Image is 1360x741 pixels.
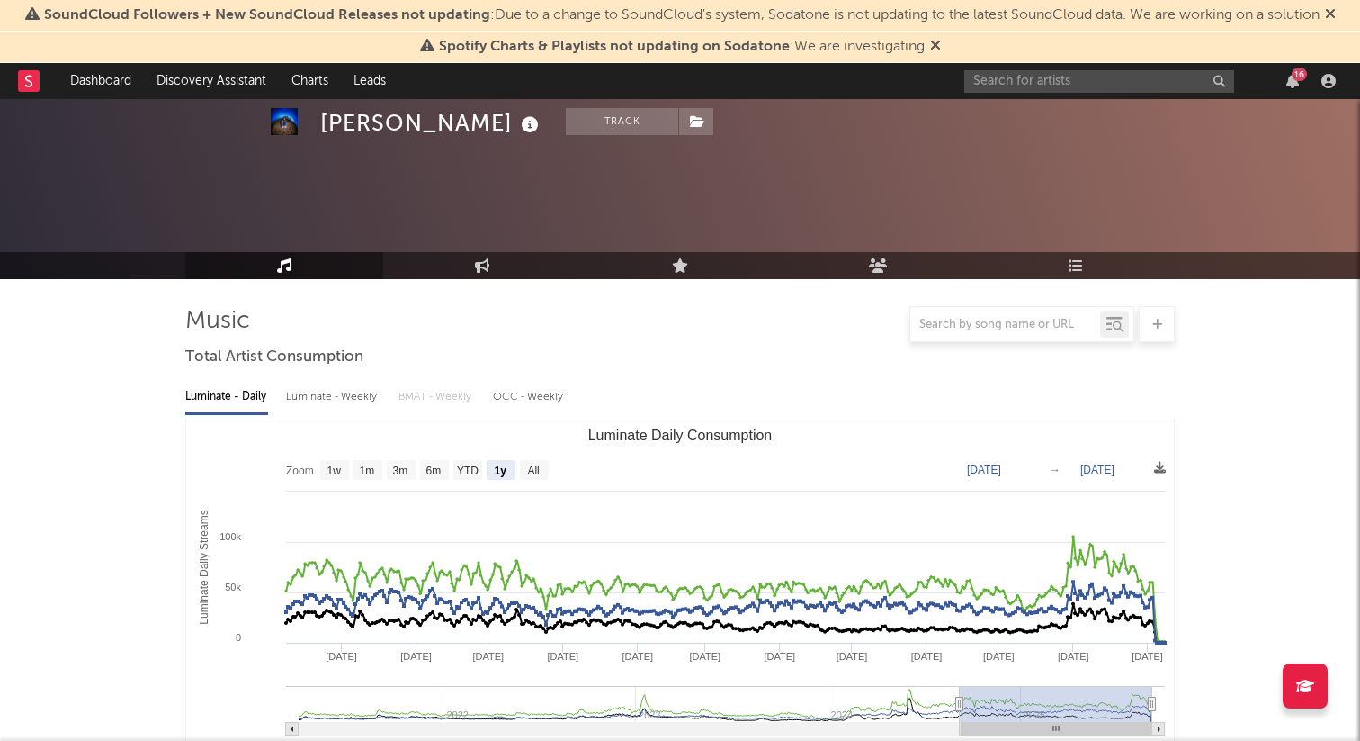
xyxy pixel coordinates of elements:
[689,651,720,662] text: [DATE]
[566,108,678,135] button: Track
[473,651,505,662] text: [DATE]
[967,464,1001,476] text: [DATE]
[1286,74,1299,88] button: 16
[548,651,579,662] text: [DATE]
[279,63,341,99] a: Charts
[493,382,565,412] div: OCC - Weekly
[1325,8,1336,23] span: Dismiss
[44,8,490,23] span: SoundCloud Followers + New SoundCloud Releases not updating
[44,8,1320,23] span: : Due to a change to SoundCloud's system, Sodatone is not updating to the latest SoundCloud data....
[185,347,363,368] span: Total Artist Consumption
[286,465,314,477] text: Zoom
[1058,651,1089,662] text: [DATE]
[964,70,1234,93] input: Search for artists
[1080,464,1114,476] text: [DATE]
[198,510,210,624] text: Luminate Daily Streams
[1292,68,1307,81] div: 16
[837,651,868,662] text: [DATE]
[393,465,408,477] text: 3m
[439,40,925,54] span: : We are investigating
[588,428,773,443] text: Luminate Daily Consumption
[911,651,943,662] text: [DATE]
[185,382,268,412] div: Luminate - Daily
[1050,464,1060,476] text: →
[910,318,1100,332] input: Search by song name or URL
[1132,651,1163,662] text: [DATE]
[495,465,507,477] text: 1y
[360,465,375,477] text: 1m
[983,651,1015,662] text: [DATE]
[327,465,342,477] text: 1w
[622,651,653,662] text: [DATE]
[930,40,941,54] span: Dismiss
[326,651,357,662] text: [DATE]
[144,63,279,99] a: Discovery Assistant
[58,63,144,99] a: Dashboard
[286,382,380,412] div: Luminate - Weekly
[457,465,479,477] text: YTD
[219,531,241,542] text: 100k
[426,465,442,477] text: 6m
[225,582,241,592] text: 50k
[527,465,539,477] text: All
[236,632,241,643] text: 0
[764,651,795,662] text: [DATE]
[439,40,790,54] span: Spotify Charts & Playlists not updating on Sodatone
[320,108,543,138] div: [PERSON_NAME]
[341,63,398,99] a: Leads
[400,651,432,662] text: [DATE]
